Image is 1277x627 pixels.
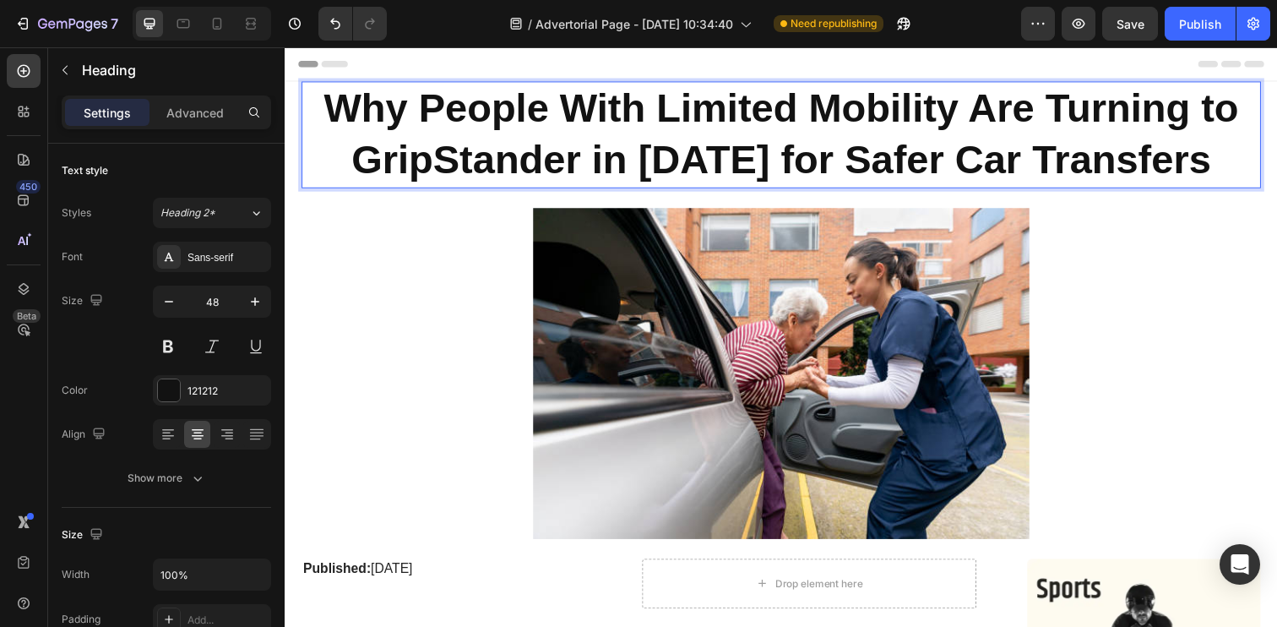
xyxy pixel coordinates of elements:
div: Open Intercom Messenger [1220,544,1260,585]
p: [DATE] [19,524,356,541]
div: Beta [13,309,41,323]
img: gempages_581611669520646883-f76d80fc-ae12-4052-86bc-d2ed350bb788.jpg [253,164,760,502]
p: Heading [82,60,264,80]
div: Padding [62,612,101,627]
div: Styles [62,205,91,221]
div: Sans-serif [187,250,267,265]
p: Why People With Limited Mobility Are Turning to GripStander in [DATE] for Safer Car Transfers [19,36,995,142]
div: Show more [128,470,206,487]
div: Color [62,383,88,398]
p: 7 [111,14,118,34]
span: Heading 2* [160,205,215,221]
p: Settings [84,104,131,122]
button: 7 [7,7,126,41]
iframe: Design area [285,47,1277,627]
div: Undo/Redo [318,7,387,41]
button: Publish [1165,7,1236,41]
div: Drop element here [501,541,590,554]
div: Width [62,567,90,582]
button: Save [1102,7,1158,41]
span: Advertorial Page - [DATE] 10:34:40 [535,15,733,33]
div: 121212 [187,384,267,399]
button: Heading 2* [153,198,271,228]
p: Advanced [166,104,224,122]
input: Auto [154,559,270,590]
div: Text style [62,163,108,178]
div: Font [62,249,83,264]
div: Size [62,290,106,313]
div: Publish [1179,15,1221,33]
h1: Rich Text Editor. Editing area: main [17,35,997,144]
button: Show more [62,463,271,493]
div: 450 [16,180,41,194]
span: Save [1117,17,1144,31]
span: Need republishing [791,16,877,31]
span: / [528,15,532,33]
div: Size [62,524,106,547]
div: Align [62,423,109,446]
strong: Published: [19,525,88,539]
